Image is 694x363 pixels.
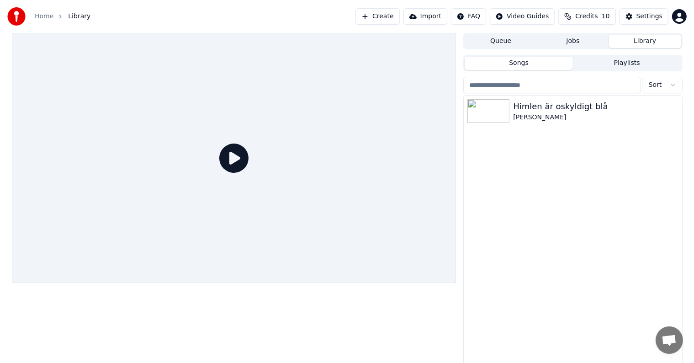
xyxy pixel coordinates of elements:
span: Sort [649,80,662,90]
button: Settings [620,8,668,25]
span: 10 [602,12,610,21]
button: Songs [465,57,573,70]
span: Library [68,12,90,21]
button: Create [355,8,400,25]
button: Playlists [573,57,681,70]
button: Jobs [537,35,609,48]
div: Settings [636,12,662,21]
span: Credits [575,12,598,21]
button: Video Guides [490,8,555,25]
button: FAQ [451,8,486,25]
button: Library [609,35,681,48]
a: Home [35,12,53,21]
img: youka [7,7,26,26]
nav: breadcrumb [35,12,90,21]
a: Open chat [656,326,683,354]
div: [PERSON_NAME] [513,113,678,122]
button: Import [403,8,447,25]
button: Queue [465,35,537,48]
div: Himlen är oskyldigt blå [513,100,678,113]
button: Credits10 [558,8,615,25]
